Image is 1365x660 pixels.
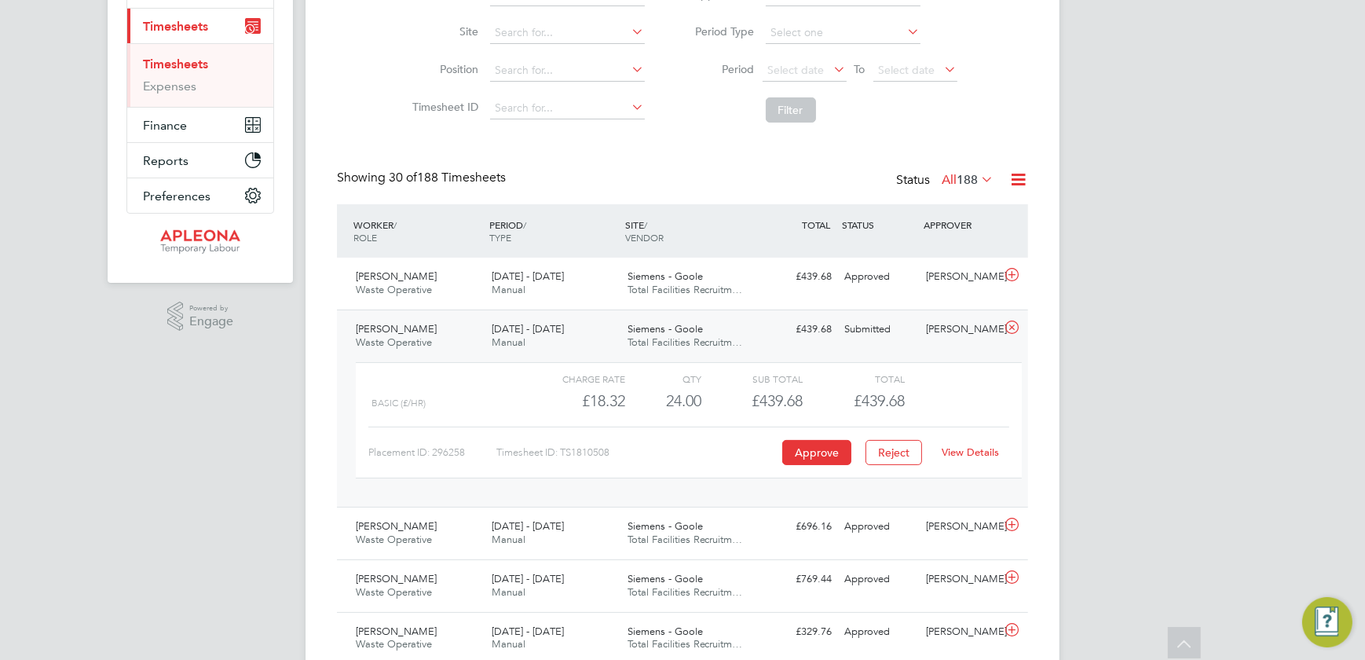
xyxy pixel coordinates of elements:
[492,335,525,349] span: Manual
[684,62,755,76] label: Period
[489,231,511,244] span: TYPE
[920,514,1001,540] div: [PERSON_NAME]
[957,172,978,188] span: 188
[838,566,920,592] div: Approved
[356,322,437,335] span: [PERSON_NAME]
[167,302,234,332] a: Powered byEngage
[356,637,432,651] span: Waste Operative
[628,637,743,651] span: Total Facilities Recruitm…
[408,62,479,76] label: Position
[356,269,437,283] span: [PERSON_NAME]
[189,315,233,328] span: Engage
[356,585,432,599] span: Waste Operative
[644,218,647,231] span: /
[838,514,920,540] div: Approved
[492,585,525,599] span: Manual
[160,229,240,255] img: apleona-logo-retina.png
[621,211,757,251] div: SITE
[628,533,743,546] span: Total Facilities Recruitm…
[628,572,703,585] span: Siemens - Goole
[628,585,743,599] span: Total Facilities Recruitm…
[492,322,564,335] span: [DATE] - [DATE]
[126,229,274,255] a: Go to home page
[408,100,479,114] label: Timesheet ID
[896,170,997,192] div: Status
[1302,597,1352,647] button: Engage Resource Center
[756,514,838,540] div: £696.16
[802,218,830,231] span: TOTAL
[942,445,1000,459] a: View Details
[490,97,645,119] input: Search for...
[356,519,437,533] span: [PERSON_NAME]
[356,572,437,585] span: [PERSON_NAME]
[701,369,803,388] div: Sub Total
[782,440,851,465] button: Approve
[524,369,625,388] div: Charge rate
[143,118,187,133] span: Finance
[189,302,233,315] span: Powered by
[850,59,870,79] span: To
[389,170,506,185] span: 188 Timesheets
[628,335,743,349] span: Total Facilities Recruitm…
[368,440,496,465] div: Placement ID: 296258
[349,211,485,251] div: WORKER
[337,170,509,186] div: Showing
[127,143,273,178] button: Reports
[942,172,994,188] label: All
[854,391,905,410] span: £439.68
[127,43,273,107] div: Timesheets
[492,533,525,546] span: Manual
[371,398,426,409] span: Basic (£/HR)
[756,317,838,343] div: £439.68
[684,24,755,38] label: Period Type
[143,189,210,203] span: Preferences
[143,57,208,71] a: Timesheets
[353,231,377,244] span: ROLE
[768,63,825,77] span: Select date
[625,369,701,388] div: QTY
[838,211,920,239] div: STATUS
[393,218,397,231] span: /
[143,153,188,168] span: Reports
[756,264,838,290] div: £439.68
[756,566,838,592] div: £769.44
[492,269,564,283] span: [DATE] - [DATE]
[625,231,664,244] span: VENDOR
[766,22,920,44] input: Select one
[524,388,625,414] div: £18.32
[803,369,904,388] div: Total
[356,625,437,638] span: [PERSON_NAME]
[485,211,621,251] div: PERIOD
[490,60,645,82] input: Search for...
[756,619,838,645] div: £329.76
[492,572,564,585] span: [DATE] - [DATE]
[523,218,526,231] span: /
[143,79,196,93] a: Expenses
[490,22,645,44] input: Search for...
[127,178,273,213] button: Preferences
[838,619,920,645] div: Approved
[628,519,703,533] span: Siemens - Goole
[838,317,920,343] div: Submitted
[356,283,432,296] span: Waste Operative
[356,335,432,349] span: Waste Operative
[356,533,432,546] span: Waste Operative
[920,619,1001,645] div: [PERSON_NAME]
[838,264,920,290] div: Approved
[127,108,273,142] button: Finance
[492,637,525,651] span: Manual
[389,170,417,185] span: 30 of
[920,264,1001,290] div: [PERSON_NAME]
[492,625,564,638] span: [DATE] - [DATE]
[127,9,273,43] button: Timesheets
[766,97,816,123] button: Filter
[628,283,743,296] span: Total Facilities Recruitm…
[865,440,922,465] button: Reject
[920,317,1001,343] div: [PERSON_NAME]
[496,440,778,465] div: Timesheet ID: TS1810508
[879,63,935,77] span: Select date
[492,519,564,533] span: [DATE] - [DATE]
[143,19,208,34] span: Timesheets
[628,625,703,638] span: Siemens - Goole
[701,388,803,414] div: £439.68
